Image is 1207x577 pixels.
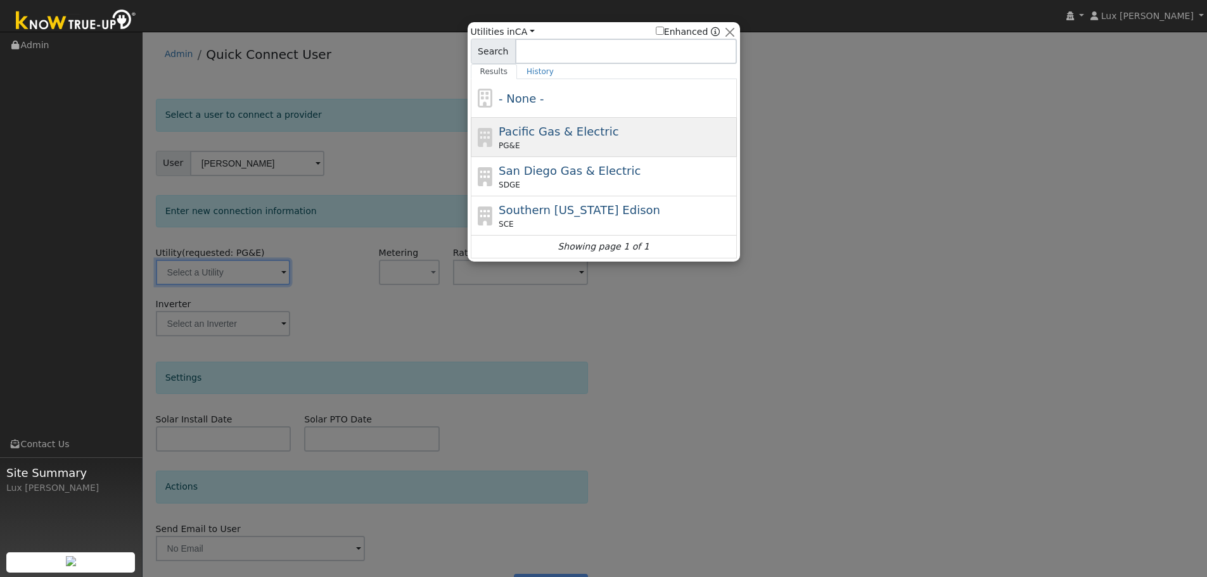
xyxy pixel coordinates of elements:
label: Enhanced [656,25,708,39]
span: SCE [499,219,514,230]
a: History [517,64,563,79]
span: Southern [US_STATE] Edison [499,203,660,217]
span: SDGE [499,179,520,191]
span: - None - [499,92,544,105]
a: Results [471,64,518,79]
span: Lux [PERSON_NAME] [1101,11,1194,21]
a: CA [515,27,535,37]
i: Showing page 1 of 1 [558,240,649,253]
a: Enhanced Providers [711,27,720,37]
input: Enhanced [656,27,664,35]
img: retrieve [66,556,76,566]
span: Pacific Gas & Electric [499,125,618,138]
span: Site Summary [6,464,136,481]
span: Utilities in [471,25,535,39]
span: PG&E [499,140,520,151]
img: Know True-Up [10,7,143,35]
span: San Diego Gas & Electric [499,164,641,177]
div: Lux [PERSON_NAME] [6,481,136,495]
span: Search [471,39,516,64]
span: Show enhanced providers [656,25,720,39]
